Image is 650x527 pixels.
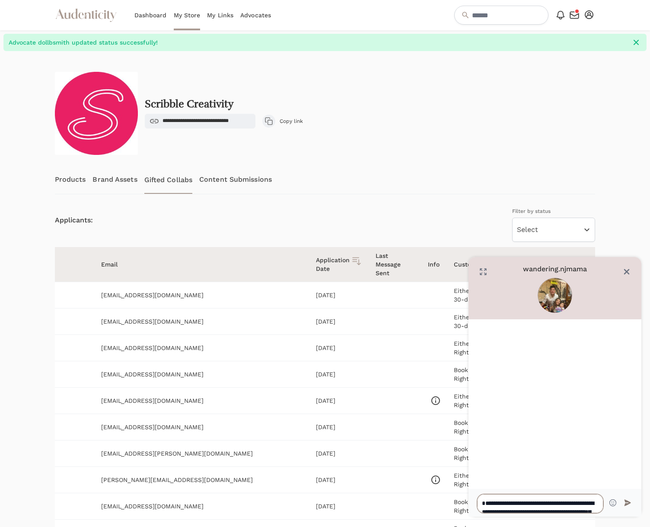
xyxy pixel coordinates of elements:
[538,278,572,313] img: <span class="translation_missing" title="translation missing: en.chat_rooms.room.profile_picture"...
[94,440,309,467] td: [EMAIL_ADDRESS][PERSON_NAME][DOMAIN_NAME]
[454,445,519,462] p: Book Right to use all assets
[94,335,309,361] td: [EMAIL_ADDRESS][DOMAIN_NAME]
[101,261,118,268] span: translation missing: en.retailers.gifted_collabs.table.headers.email
[447,247,526,282] th: Custom Fields
[316,256,362,273] div: Application Date
[454,339,519,357] p: Either Right to use all assets
[92,165,137,194] a: Brand Assets
[94,361,309,388] td: [EMAIL_ADDRESS][DOMAIN_NAME]
[144,165,192,194] a: Gifted Collabs
[512,218,595,242] button: Select
[523,264,587,274] span: wandering.njmama
[55,215,93,225] h4: Applicants:
[309,388,369,414] td: [DATE]
[454,286,519,304] p: Either 30-day whitelisting
[262,115,303,128] button: Copy link
[619,264,634,280] button: Close
[94,388,309,414] td: [EMAIL_ADDRESS][DOMAIN_NAME]
[454,418,519,436] p: Book Right to use all assets
[199,165,272,194] a: Content Submissions
[309,493,369,520] td: [DATE]
[454,392,519,409] p: Either Right to use all assets
[280,118,303,125] span: Copy link
[94,493,309,520] td: [EMAIL_ADDRESS][DOMAIN_NAME]
[94,308,309,335] td: [EMAIL_ADDRESS][DOMAIN_NAME]
[94,467,309,493] td: [PERSON_NAME][EMAIL_ADDRESS][DOMAIN_NAME]
[454,471,519,488] p: Either Right to use all assets
[454,313,519,330] p: Either 30-day whitelisting
[94,414,309,440] td: [EMAIL_ADDRESS][DOMAIN_NAME]
[55,72,138,155] img: 89eb793a1514e29cf14a05db6ef2d253.jpg
[309,467,369,493] td: [DATE]
[309,361,369,388] td: [DATE]
[145,98,303,110] h2: Scribble Creativity
[309,335,369,361] td: [DATE]
[517,225,538,235] p: Select
[376,252,401,276] span: translation missing: en.retailers.gifted_collabs.table.headers.last_message_sent
[55,165,86,194] a: Products
[454,498,519,515] p: Book Right to use all assets
[309,308,369,335] td: [DATE]
[309,282,369,308] td: [DATE]
[421,247,447,282] th: Info
[309,414,369,440] td: [DATE]
[454,366,519,383] p: Book Right to use all assets
[309,440,369,467] td: [DATE]
[94,282,309,308] td: [EMAIL_ADDRESS][DOMAIN_NAME]
[512,208,551,214] label: Filter by status
[9,38,627,47] span: Advocate dollbsmith updated status successfully!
